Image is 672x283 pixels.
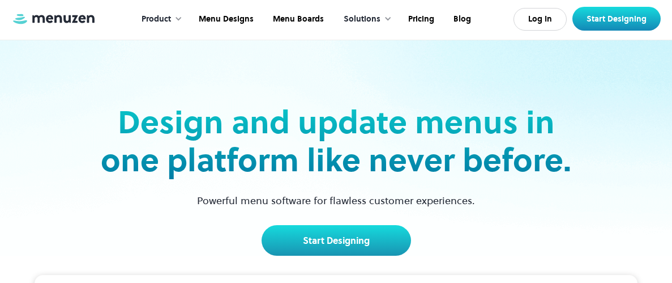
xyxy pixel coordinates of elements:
a: Menu Boards [262,2,332,37]
h2: Design and update menus in one platform like never before. [97,103,575,179]
div: Product [130,2,188,37]
a: Blog [443,2,480,37]
div: Solutions [344,13,380,26]
a: Pricing [397,2,443,37]
a: Log In [513,8,567,31]
a: Start Designing [262,225,411,256]
a: Start Designing [572,7,661,31]
p: Powerful menu software for flawless customer experiences. [183,193,489,208]
div: Solutions [332,2,397,37]
a: Menu Designs [188,2,262,37]
div: Product [142,13,171,26]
